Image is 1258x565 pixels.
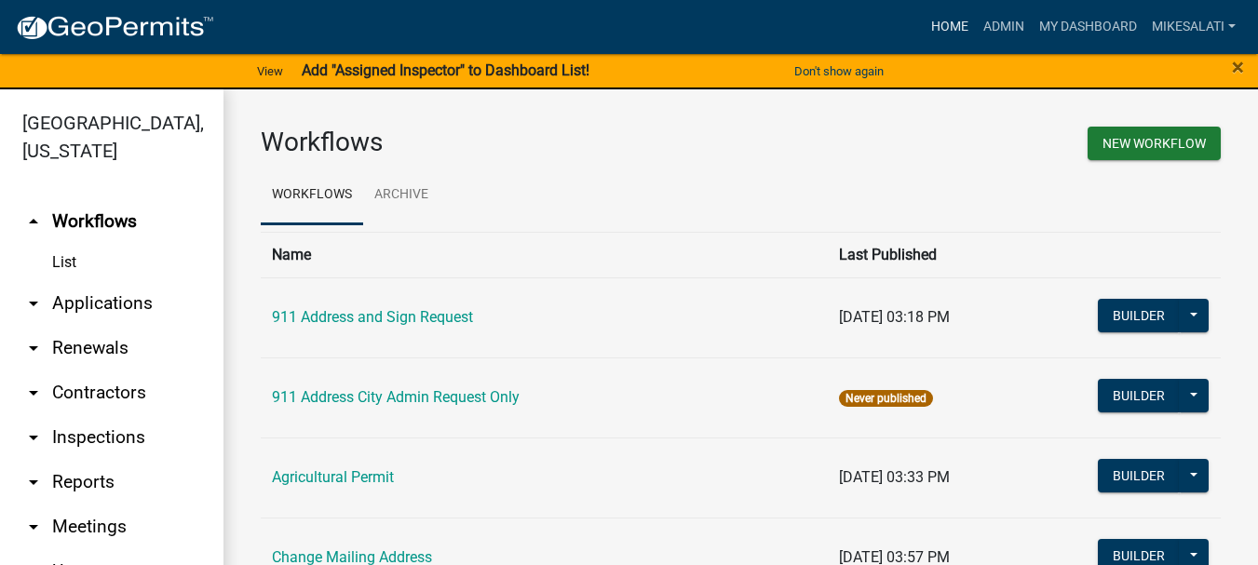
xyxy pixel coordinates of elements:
i: arrow_drop_up [22,210,45,233]
button: New Workflow [1088,127,1221,160]
a: Admin [976,9,1032,45]
span: [DATE] 03:18 PM [839,308,950,326]
span: [DATE] 03:33 PM [839,468,950,486]
a: Workflows [261,166,363,225]
h3: Workflows [261,127,727,158]
span: × [1232,54,1244,80]
button: Builder [1098,459,1180,492]
th: Last Published [828,232,1023,277]
a: My Dashboard [1032,9,1144,45]
a: 911 Address and Sign Request [272,308,473,326]
i: arrow_drop_down [22,337,45,359]
a: Agricultural Permit [272,468,394,486]
i: arrow_drop_down [22,516,45,538]
strong: Add "Assigned Inspector" to Dashboard List! [302,61,589,79]
a: View [250,56,291,87]
button: Builder [1098,299,1180,332]
a: Archive [363,166,440,225]
a: Home [924,9,976,45]
i: arrow_drop_down [22,292,45,315]
i: arrow_drop_down [22,471,45,493]
i: arrow_drop_down [22,426,45,449]
button: Builder [1098,379,1180,412]
button: Close [1232,56,1244,78]
a: 911 Address City Admin Request Only [272,388,520,406]
i: arrow_drop_down [22,382,45,404]
span: Never published [839,390,933,407]
th: Name [261,232,828,277]
button: Don't show again [787,56,891,87]
a: MikeSalati [1144,9,1243,45]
